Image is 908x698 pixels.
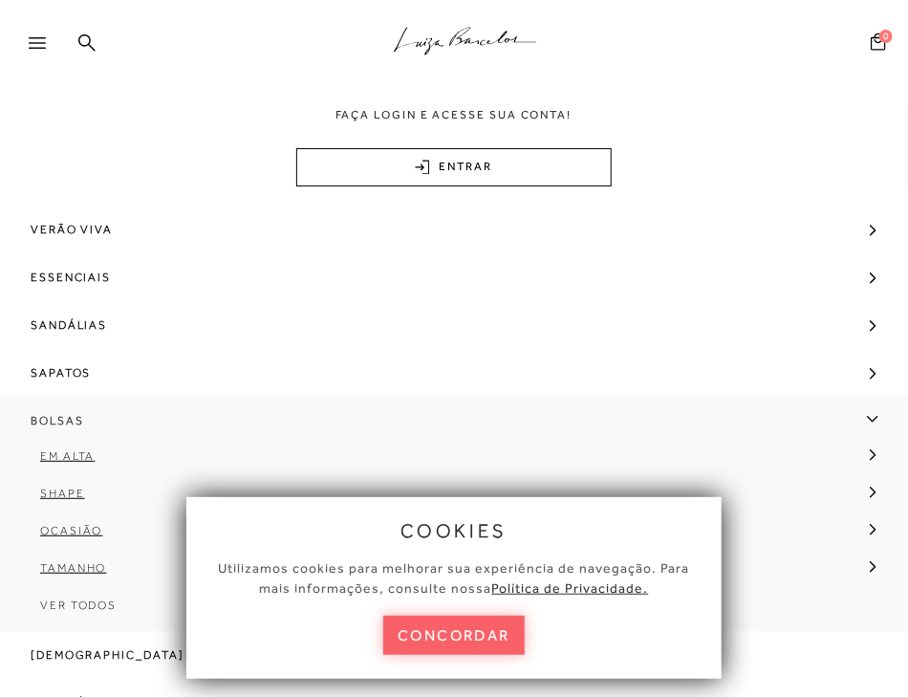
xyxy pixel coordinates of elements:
[31,631,184,679] span: [DEMOGRAPHIC_DATA]
[31,253,111,301] span: Essenciais
[383,616,525,655] button: concordar
[492,580,649,596] a: Política de Privacidade.
[219,560,690,596] span: Utilizamos cookies para melhorar sua experiência de navegação. Para mais informações, consulte nossa
[31,301,107,349] span: Sandálias
[40,561,106,575] span: Tamanho
[40,524,102,537] span: Ocasião
[400,520,508,541] span: cookies
[31,349,91,397] span: Sapatos
[865,32,892,57] button: 0
[31,206,113,253] span: Verão Viva
[31,397,84,445] span: Bolsas
[296,148,612,186] a: ENTRAR
[40,599,117,612] span: Ver Todos
[40,449,95,463] span: Em Alta
[40,487,85,500] span: Shape
[879,30,893,43] span: 0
